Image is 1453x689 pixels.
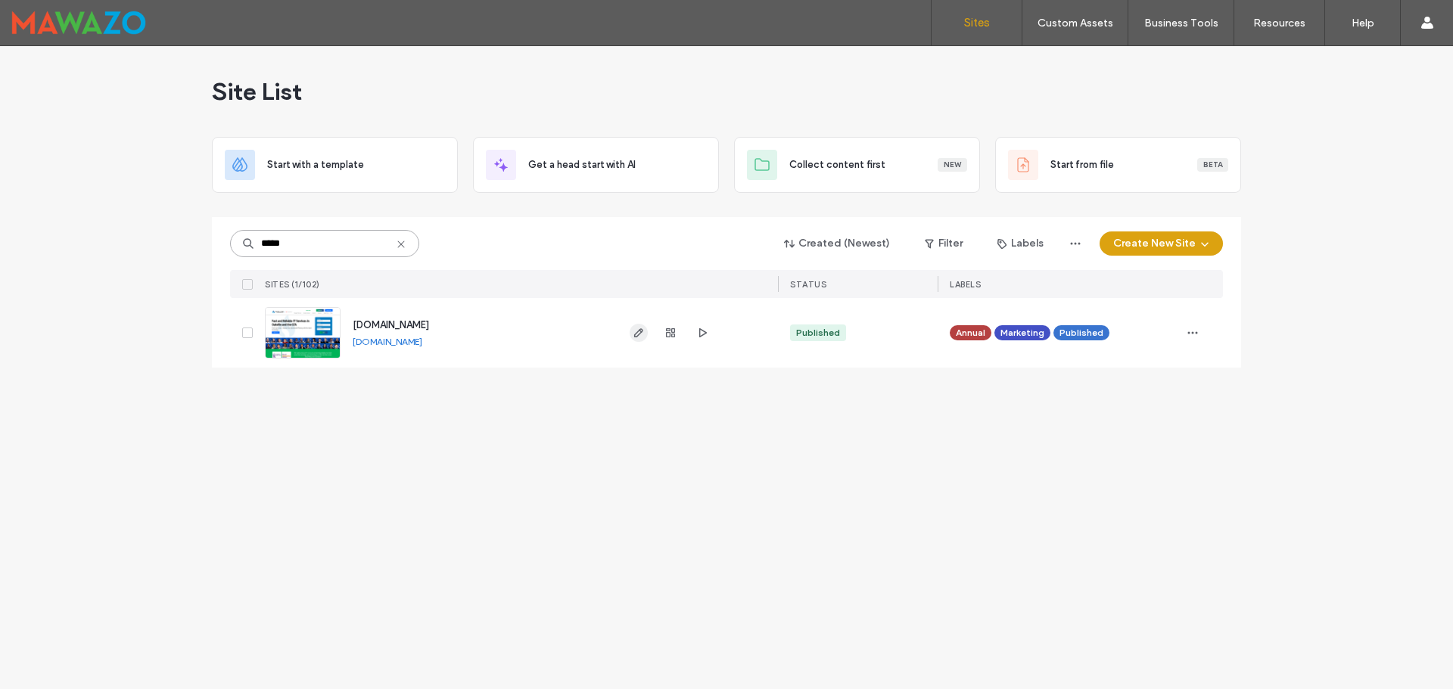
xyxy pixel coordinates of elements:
span: Help [34,11,65,24]
button: Labels [984,231,1057,256]
span: STATUS [790,279,826,290]
a: [DOMAIN_NAME] [353,319,429,331]
button: Created (Newest) [771,231,904,256]
label: Business Tools [1144,17,1218,29]
label: Resources [1253,17,1305,29]
a: [DOMAIN_NAME] [353,336,422,347]
button: Create New Site [1100,231,1223,256]
div: Start with a template [212,137,458,193]
div: Start from fileBeta [995,137,1241,193]
span: Annual [956,326,985,340]
span: Published [1059,326,1103,340]
div: Beta [1197,158,1228,172]
span: Start from file [1050,157,1114,172]
label: Custom Assets [1038,17,1113,29]
span: Marketing [1000,326,1044,340]
span: Collect content first [789,157,885,172]
label: Help [1352,17,1374,29]
div: Get a head start with AI [473,137,719,193]
span: LABELS [950,279,981,290]
button: Filter [910,231,978,256]
div: Collect content firstNew [734,137,980,193]
div: New [938,158,967,172]
span: Site List [212,76,302,107]
span: Get a head start with AI [528,157,636,172]
label: Sites [964,16,990,29]
span: SITES (1/102) [265,279,320,290]
span: Start with a template [267,157,364,172]
div: Published [796,326,840,340]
